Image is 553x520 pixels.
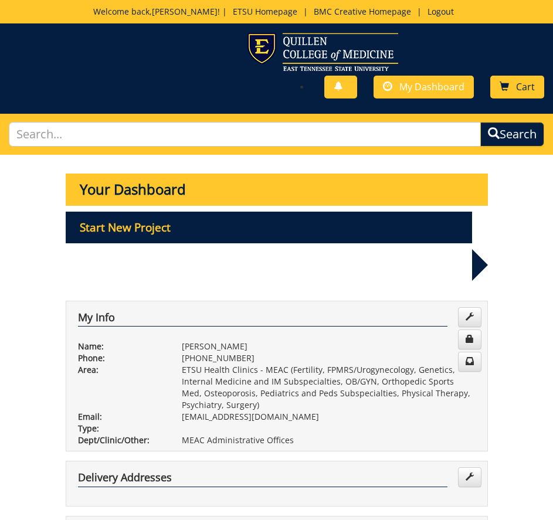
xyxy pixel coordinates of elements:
h4: My Info [78,312,447,327]
a: Start New Project [66,223,472,234]
a: BMC Creative Homepage [308,6,417,17]
p: MEAC Administrative Offices [182,434,476,446]
p: Area: [78,364,164,376]
a: Change Password [458,329,481,349]
p: Phone: [78,352,164,364]
h4: Delivery Addresses [78,472,447,487]
p: ETSU Health Clinics - MEAC (Fertility, FPMRS/Urogynecology, Genetics, Internal Medicine and IM Su... [182,364,476,411]
p: [EMAIL_ADDRESS][DOMAIN_NAME] [182,411,476,423]
p: Your Dashboard [66,174,488,205]
a: ETSU Homepage [227,6,303,17]
button: Search [480,122,544,147]
span: Cart [516,80,535,93]
input: Search... [9,122,481,147]
a: Cart [490,76,544,98]
a: Change Communication Preferences [458,352,481,372]
p: Start New Project [66,212,472,243]
p: Name: [78,341,164,352]
p: Dept/Clinic/Other: [78,434,164,446]
img: ETSU logo [247,33,398,71]
p: [PERSON_NAME] [182,341,476,352]
a: Edit Info [458,307,481,327]
a: Edit Addresses [458,467,481,487]
p: Welcome back, ! | | | [55,6,498,18]
p: Email: [78,411,164,423]
a: My Dashboard [374,76,474,98]
p: [PHONE_NUMBER] [182,352,476,364]
span: My Dashboard [399,80,464,93]
a: [PERSON_NAME] [152,6,218,17]
a: Logout [422,6,460,17]
p: Type: [78,423,164,434]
